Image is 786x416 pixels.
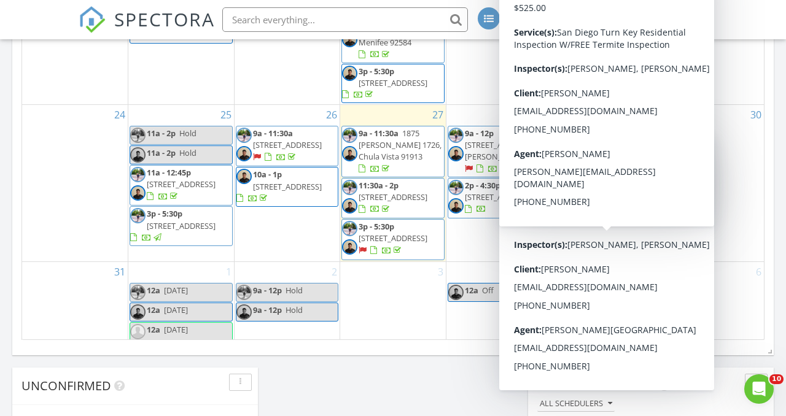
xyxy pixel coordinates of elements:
span: 12a [147,324,160,335]
img: anthonyprofilepic.jpg [554,169,569,184]
img: anthonyprofilepic.jpg [236,128,252,143]
img: anthonyprofilepic.jpg [342,128,357,143]
img: anthonyprofilepic.jpg [130,285,146,300]
a: Go to August 31, 2025 [112,262,128,282]
a: 3p - 5:30p [STREET_ADDRESS] [130,208,216,242]
img: anthonyprofilepic.jpg [448,128,464,143]
img: anthonyprofilepic.jpg [342,180,357,195]
span: Hold [179,128,196,139]
span: [DATE] [164,285,188,296]
span: 12a [147,304,160,315]
a: 9a - 11:30a [STREET_ADDRESS] [570,128,639,162]
a: Go to August 25, 2025 [218,105,234,125]
img: jrphoto.jpg [448,198,464,214]
img: jrphoto.jpg [342,66,357,81]
img: anthonyprofilepic.jpg [130,128,146,143]
a: 3:30p - 6p [STREET_ADDRESS][PERSON_NAME] [570,169,639,215]
img: jrphoto.jpg [236,304,252,320]
td: Go to August 27, 2025 [340,105,446,261]
a: 11:30a - 2p [STREET_ADDRESS] [359,180,427,214]
a: Go to September 2, 2025 [329,262,340,282]
a: 9a - 11:30a 1875 [PERSON_NAME] 1726, Chula Vista 91913 [341,126,445,177]
span: Unconfirmed [21,377,111,394]
div: Domain: [DOMAIN_NAME] [32,32,135,42]
span: 3p - 5:30p [359,221,394,232]
div: v 4.0.25 [34,20,60,29]
img: tab_domain_overview_orange.svg [33,71,43,81]
span: 12a [465,285,478,296]
a: Go to August 30, 2025 [748,105,764,125]
span: 9a - 12p [253,285,282,296]
a: Go to August 29, 2025 [642,105,658,125]
img: jrphoto.jpg [342,32,357,47]
a: 11a - 12:45p [STREET_ADDRESS] [130,165,233,206]
span: Hold [286,285,303,296]
img: jrphoto.jpg [130,185,146,201]
a: 9a - 11:30a 1875 [PERSON_NAME] 1726, Chula Vista 91913 [359,128,442,174]
img: The Best Home Inspection Software - Spectora [79,6,106,33]
img: logo_orange.svg [20,20,29,29]
span: 1875 [PERSON_NAME] 1726, Chula Vista 91913 [359,128,442,162]
td: Go to September 4, 2025 [446,261,552,362]
span: 11a - 12:45p [147,167,191,178]
img: jrphoto.jpg [342,146,357,161]
span: [STREET_ADDRESS] [359,191,427,202]
span: 9a - 12p [253,304,282,315]
div: [PERSON_NAME] [610,7,690,20]
img: anthonyprofilepic.jpg [342,221,357,236]
a: 12p - 2:30p 29924 Camino Cristal, Menifee 92584 [359,13,424,60]
img: jrphoto.jpg [342,239,357,255]
span: 9a - 11:30a [253,128,293,139]
img: jrphoto.jpg [130,304,146,320]
span: 9a - 11:30a [570,128,610,139]
span: 10 [769,374,784,384]
a: 2p - 4:30p [STREET_ADDRESS] [448,178,551,218]
span: SPECTORA [114,6,215,32]
td: Go to September 1, 2025 [128,261,235,362]
span: [DATE] [164,304,188,315]
a: 9a - 11:30a [STREET_ADDRESS] [253,128,322,162]
a: 9a - 11:30a [STREET_ADDRESS] [236,126,339,166]
span: 11:30a - 2p [359,180,399,191]
span: Draft Inspections [537,377,656,394]
a: Go to August 27, 2025 [430,105,446,125]
span: 2p - 4:30p [465,180,500,191]
span: [STREET_ADDRESS] [465,191,534,202]
td: Go to September 5, 2025 [552,261,658,362]
button: All schedulers [537,396,615,412]
span: 3p - 5:30p [359,66,394,77]
a: SPECTORA [79,17,215,42]
td: Go to September 3, 2025 [340,261,446,362]
td: Go to August 30, 2025 [658,105,764,261]
span: 9a - 12p [465,128,494,139]
input: Search everything... [222,7,468,32]
td: Go to August 24, 2025 [22,105,128,261]
div: Keywords by Traffic [136,72,207,80]
td: Go to August 25, 2025 [128,105,235,261]
a: 3p - 5:30p [STREET_ADDRESS] [342,66,427,100]
span: [STREET_ADDRESS] [147,220,216,231]
a: 11:30a - 2p [STREET_ADDRESS] [341,178,445,218]
img: jrphoto.jpg [130,147,146,163]
span: [STREET_ADDRESS] [359,77,427,88]
a: 3p - 5:30p [STREET_ADDRESS] [341,219,445,260]
a: 9a - 11:30a [STREET_ADDRESS] [553,126,656,166]
a: Go to September 1, 2025 [224,262,234,282]
td: Go to August 29, 2025 [552,105,658,261]
span: [STREET_ADDRESS] [570,139,639,150]
span: 12a [147,285,160,296]
img: anthonyprofilepic.jpg [236,285,252,300]
a: 11a - 12:45p [STREET_ADDRESS] [147,167,216,201]
span: 11a - 2p [147,147,176,158]
a: Go to September 5, 2025 [647,262,658,282]
a: Go to August 24, 2025 [112,105,128,125]
span: 3p - 5:30p [147,208,182,219]
a: 10a - 1p [STREET_ADDRESS] [236,167,339,207]
img: anthonyprofilepic.jpg [130,208,146,223]
a: Go to September 3, 2025 [435,262,446,282]
td: Go to August 26, 2025 [234,105,340,261]
span: Hold [286,304,303,315]
img: jrphoto.jpg [342,198,357,214]
span: [STREET_ADDRESS] [147,179,216,190]
span: [STREET_ADDRESS][PERSON_NAME] [570,181,639,204]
